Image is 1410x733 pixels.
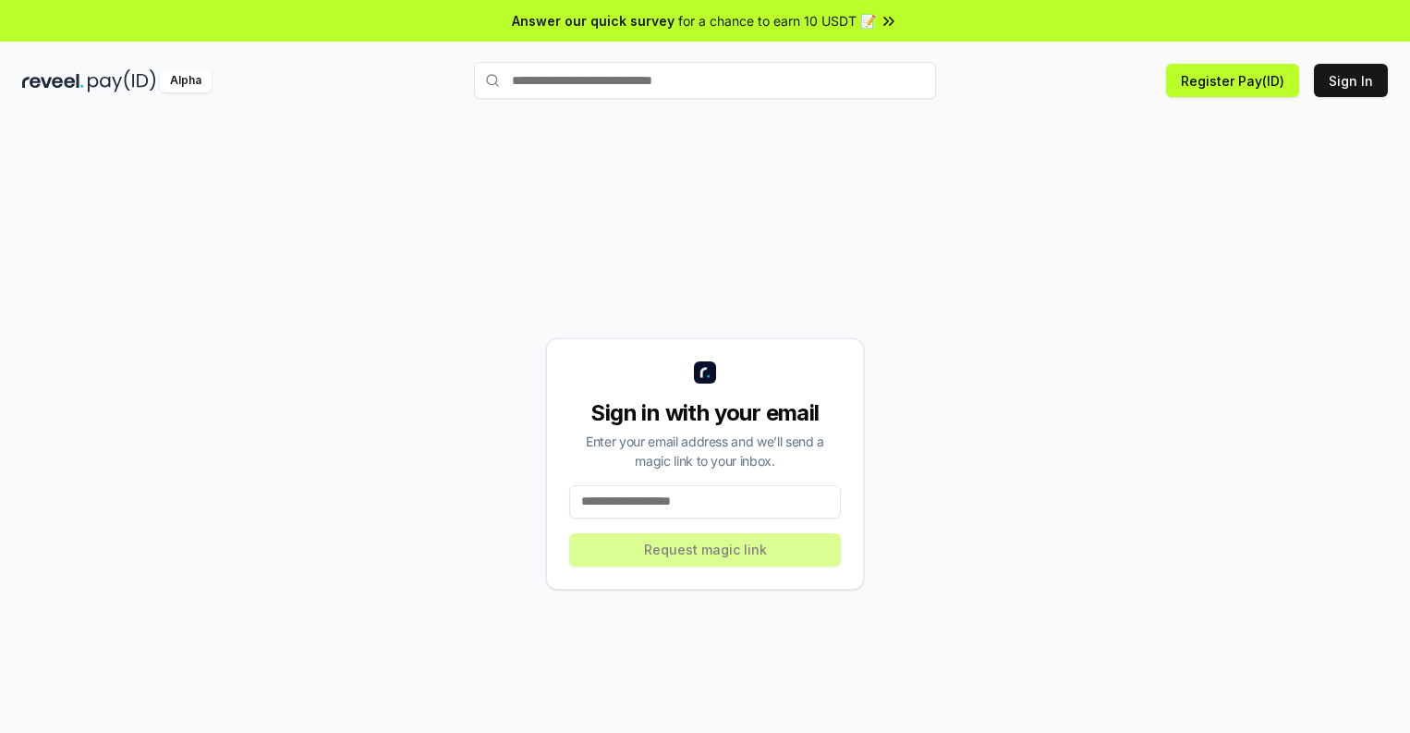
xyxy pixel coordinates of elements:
button: Sign In [1314,64,1388,97]
span: Answer our quick survey [512,11,675,31]
img: pay_id [88,69,156,92]
div: Enter your email address and we’ll send a magic link to your inbox. [569,432,841,470]
button: Register Pay(ID) [1166,64,1299,97]
div: Sign in with your email [569,398,841,428]
div: Alpha [160,69,212,92]
span: for a chance to earn 10 USDT 📝 [678,11,876,31]
img: reveel_dark [22,69,84,92]
img: logo_small [694,361,716,384]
